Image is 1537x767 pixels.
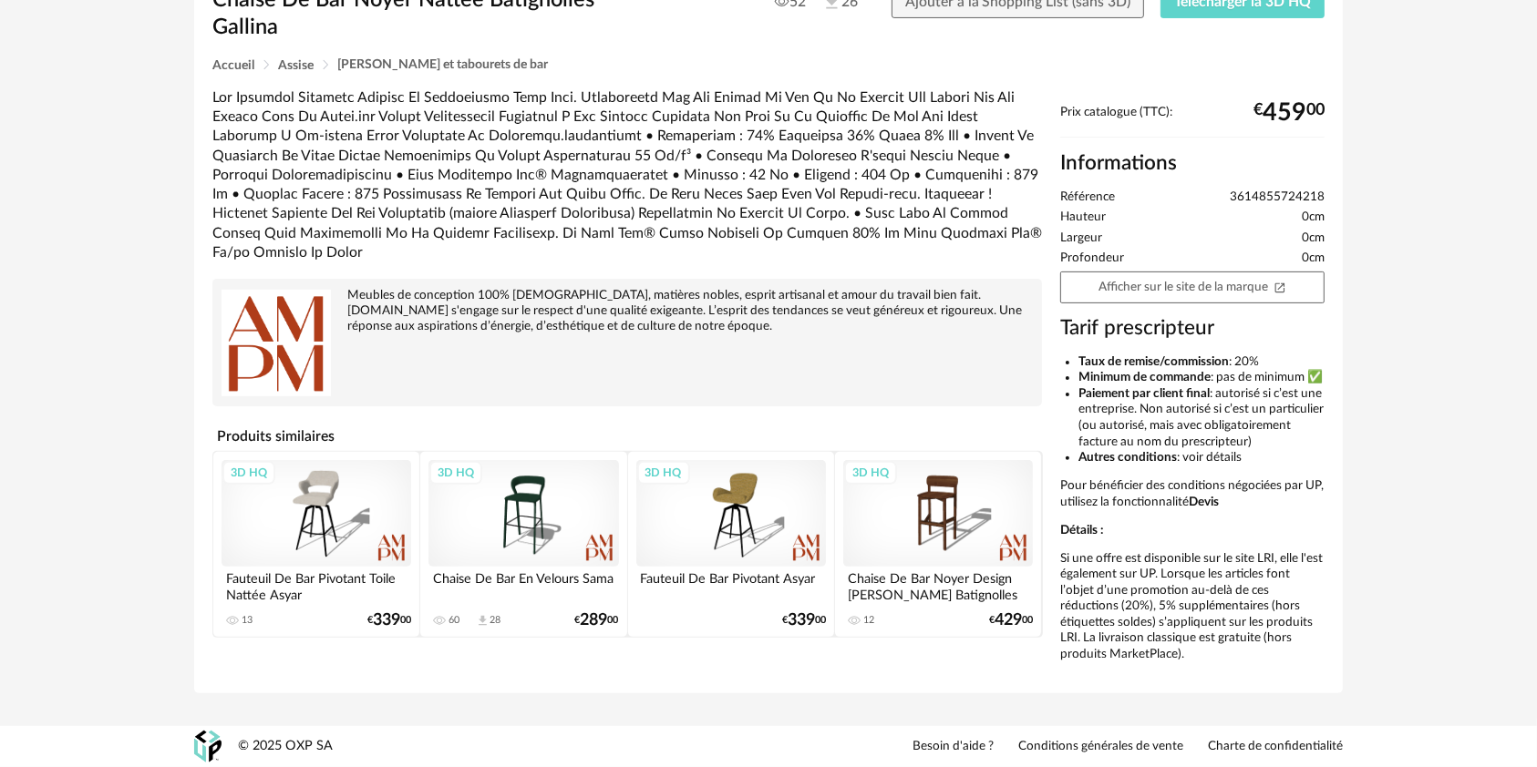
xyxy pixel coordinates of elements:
[222,288,331,397] img: brand logo
[1060,105,1325,138] div: Prix catalogue (TTC):
[575,614,619,627] div: € 00
[637,461,690,485] div: 3D HQ
[843,567,1033,603] div: Chaise De Bar Noyer Design [PERSON_NAME] Batignolles
[1078,371,1211,383] b: Minimum de commande
[212,88,1042,262] div: Lor Ipsumdol Sitametc Adipisc El Seddoeiusmo Temp Inci. Utlaboreetd Mag Ali Enimad Mi Ven Qu No E...
[1060,189,1115,206] span: Référence
[1060,150,1325,177] h2: Informations
[1263,106,1306,120] span: 459
[628,452,834,637] a: 3D HQ Fauteuil De Bar Pivotant Asyar €33900
[1078,451,1177,464] b: Autres conditions
[1078,387,1210,400] b: Paiement par client final
[278,59,314,72] span: Assise
[212,423,1042,450] h4: Produits similaires
[373,614,400,627] span: 339
[212,58,1325,72] div: Breadcrumb
[194,731,222,762] img: OXP
[1060,551,1325,663] p: Si une offre est disponible sur le site LRI, elle l'est également sur UP. Lorsque les articles fo...
[1060,210,1106,226] span: Hauteur
[1302,230,1325,247] span: 0cm
[1253,106,1325,120] div: € 00
[1018,739,1183,755] a: Conditions générales de vente
[835,452,1041,637] a: 3D HQ Chaise De Bar Noyer Design [PERSON_NAME] Batignolles 12 €42900
[1078,370,1325,386] li: : pas de minimum ✅
[222,288,1033,334] div: Meubles de conception 100% [DEMOGRAPHIC_DATA], matières nobles, esprit artisanal et amour du trav...
[238,738,333,755] div: © 2025 OXP SA
[1078,386,1325,450] li: : autorisé si c’est une entreprise. Non autorisé si c’est un particulier (ou autorisé, mais avec ...
[1208,739,1343,755] a: Charte de confidentialité
[242,614,253,627] div: 13
[367,614,411,627] div: € 00
[1302,251,1325,267] span: 0cm
[1060,251,1124,267] span: Profondeur
[1060,524,1103,537] b: Détails :
[782,614,826,627] div: € 00
[213,452,419,637] a: 3D HQ Fauteuil De Bar Pivotant Toile Nattée Asyar 13 €33900
[1060,478,1325,510] p: Pour bénéficier des conditions négociées par UP, utilisez la fonctionnalité
[1189,496,1219,508] b: Devis
[1274,280,1286,292] span: Open In New icon
[222,567,411,603] div: Fauteuil De Bar Pivotant Toile Nattée Asyar
[844,461,897,485] div: 3D HQ
[420,452,626,637] a: 3D HQ Chaise De Bar En Velours Sama 60 Download icon 28 €28900
[581,614,608,627] span: 289
[863,614,874,627] div: 12
[1078,450,1325,466] li: : voir détails
[490,614,500,627] div: 28
[449,614,459,627] div: 60
[788,614,815,627] span: 339
[212,59,254,72] span: Accueil
[476,614,490,628] span: Download icon
[1078,355,1229,368] b: Taux de remise/commission
[995,614,1022,627] span: 429
[1078,354,1325,371] li: : 20%
[636,567,826,603] div: Fauteuil De Bar Pivotant Asyar
[1060,271,1325,303] a: Afficher sur le site de la marqueOpen In New icon
[1060,315,1325,342] h3: Tarif prescripteur
[222,461,275,485] div: 3D HQ
[913,739,994,755] a: Besoin d'aide ?
[1302,210,1325,226] span: 0cm
[1060,230,1102,247] span: Largeur
[989,614,1033,627] div: € 00
[429,461,482,485] div: 3D HQ
[1230,189,1325,206] span: 3614855724218
[428,567,618,603] div: Chaise De Bar En Velours Sama
[337,58,548,71] span: [PERSON_NAME] et tabourets de bar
